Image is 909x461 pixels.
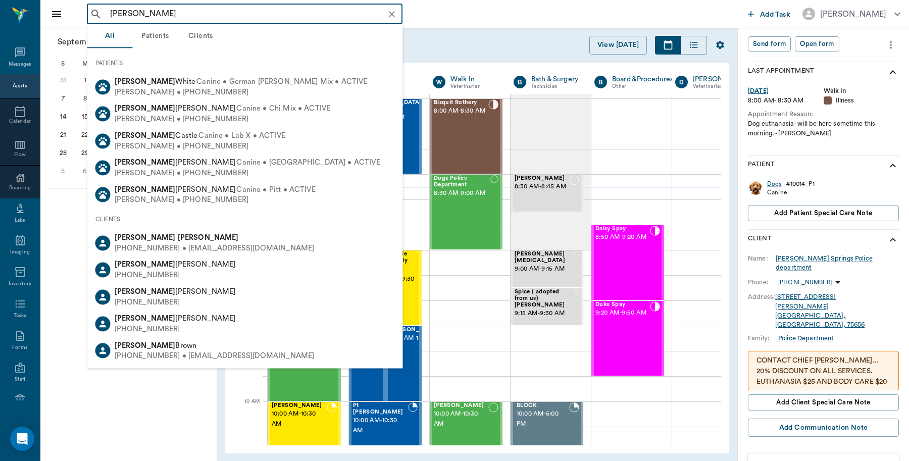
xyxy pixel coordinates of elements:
[774,208,872,219] span: Add patient Special Care Note
[434,409,488,429] span: 10:00 AM - 10:30 AM
[13,82,27,90] div: Appts
[748,180,763,195] img: Profile Image
[56,91,70,106] div: Sunday, September 7, 2025
[517,409,569,429] span: 10:00 AM - 5:00 PM
[115,131,198,139] span: Castle
[748,160,775,172] p: Patient
[87,209,403,230] div: CLIENTS
[14,312,26,320] div: Tasks
[595,226,650,232] span: Daisy Spay
[531,74,579,84] a: Bath & Surgery
[236,104,330,114] span: Canine • Chi Mix • ACTIVE
[748,254,776,263] div: Name:
[115,261,176,268] b: [PERSON_NAME]
[56,164,70,178] div: Sunday, October 5, 2025
[115,315,236,322] span: [PERSON_NAME]
[591,225,664,300] div: CHECKED_IN, 8:50 AM - 9:20 AM
[15,376,25,383] div: Staff
[178,234,239,241] b: [PERSON_NAME]
[236,158,380,168] span: Canine • [GEOGRAPHIC_DATA] • ACTIVE
[78,164,92,178] div: Monday, October 6, 2025
[744,5,794,23] button: Add Task
[824,86,899,96] div: Walk In
[74,56,96,71] div: M
[748,36,791,52] button: Send form
[46,4,67,24] button: Close drawer
[531,82,579,91] div: Technician
[115,159,236,166] span: [PERSON_NAME]
[115,159,176,166] b: [PERSON_NAME]
[748,234,772,246] p: Client
[115,243,315,253] div: [PHONE_NUMBER] • [EMAIL_ADDRESS][DOMAIN_NAME]
[778,278,832,287] p: [PHONE_NUMBER]
[115,351,315,362] div: [PHONE_NUMBER] • [EMAIL_ADDRESS][DOMAIN_NAME]
[511,250,583,288] div: NOT_CONFIRMED, 9:00 AM - 9:15 AM
[133,24,178,48] button: Patients
[450,82,498,91] div: Veterinarian
[767,180,782,188] a: Dogs
[385,326,422,401] div: NOT_CONFIRMED, 9:30 AM - 10:00 AM
[511,288,583,326] div: NOT_CONFIRMED, 9:15 AM - 9:30 AM
[236,184,315,195] span: Canine • Pitt • ACTIVE
[589,36,647,55] button: View [DATE]
[612,74,674,84] a: Board &Procedures
[115,141,285,151] div: [PERSON_NAME] • [PHONE_NUMBER]
[56,128,70,142] div: Sunday, September 21, 2025
[115,261,236,268] span: [PERSON_NAME]
[56,73,70,87] div: Sunday, August 31, 2025
[78,128,92,142] div: Monday, September 22, 2025
[675,76,688,88] div: D
[115,131,176,139] b: [PERSON_NAME]
[748,334,778,343] div: Family:
[776,254,899,273] div: [PERSON_NAME] Springs Police department
[594,76,607,88] div: B
[115,87,368,97] div: [PERSON_NAME] • [PHONE_NUMBER]
[748,278,778,287] div: Phone:
[78,91,92,106] div: Monday, September 8, 2025
[778,334,834,343] a: Police Department
[595,301,650,308] span: Duke Spay
[56,146,70,160] div: Sunday, September 28, 2025
[595,232,650,242] span: 8:50 AM - 9:20 AM
[56,110,70,124] div: Sunday, September 14, 2025
[233,396,260,422] div: 10 AM
[115,287,236,295] span: [PERSON_NAME]
[115,195,316,206] div: [PERSON_NAME] • [PHONE_NUMBER]
[115,341,197,349] span: Brown
[756,355,890,387] p: CONTACT CHIEF [PERSON_NAME]... 20% DISCOUNT ON ALL SERVICES. EUTHANASIA $25 AND BODY CARE $20
[10,248,30,256] div: Imaging
[115,105,236,112] span: [PERSON_NAME]
[748,205,899,221] button: Add patient Special Care Note
[748,110,899,119] div: Appointment Reason:
[883,36,899,54] button: more
[12,344,27,351] div: Forms
[515,182,569,192] span: 8:30 AM - 8:45 AM
[430,98,502,174] div: CHECKED_IN, 8:00 AM - 8:30 AM
[434,175,490,188] span: Dogs Police Department
[887,234,899,246] svg: show more
[9,61,32,68] div: Messages
[786,180,815,188] div: # 10014_P1
[794,5,908,23] button: [PERSON_NAME]
[775,294,865,328] a: [STREET_ADDRESS][PERSON_NAME][GEOGRAPHIC_DATA], [GEOGRAPHIC_DATA], 75656
[887,66,899,78] svg: show more
[887,160,899,172] svg: show more
[767,188,815,197] div: Canine
[820,8,886,20] div: [PERSON_NAME]
[515,309,574,319] span: 9:15 AM - 9:30 AM
[515,251,573,264] span: [PERSON_NAME][MEDICAL_DATA]
[87,53,403,74] div: PATIENTS
[693,74,751,84] a: [PERSON_NAME]
[196,77,367,87] span: Canine • German [PERSON_NAME] Mix • ACTIVE
[115,315,176,322] b: [PERSON_NAME]
[353,402,408,416] span: Pt [PERSON_NAME]
[115,105,176,112] b: [PERSON_NAME]
[748,66,814,78] p: Last Appointment
[56,35,100,49] span: September
[10,427,34,451] div: Open Intercom Messenger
